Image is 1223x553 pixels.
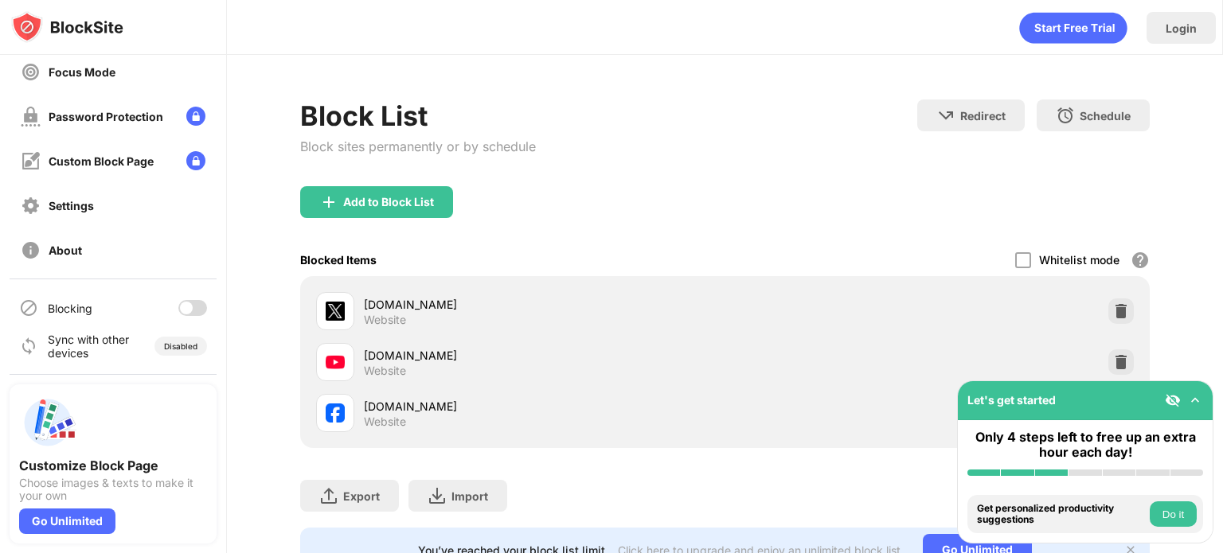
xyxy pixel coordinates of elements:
[364,313,406,327] div: Website
[326,302,345,321] img: favicons
[49,65,115,79] div: Focus Mode
[451,489,488,503] div: Import
[186,151,205,170] img: lock-menu.svg
[19,477,207,502] div: Choose images & texts to make it your own
[48,302,92,315] div: Blocking
[1150,501,1197,527] button: Do it
[49,243,82,257] div: About
[326,352,345,372] img: favicons
[21,107,41,127] img: password-protection-off.svg
[1039,253,1119,267] div: Whitelist mode
[364,347,725,364] div: [DOMAIN_NAME]
[364,364,406,378] div: Website
[19,337,38,356] img: sync-icon.svg
[21,196,41,216] img: settings-off.svg
[21,151,41,171] img: customize-block-page-off.svg
[19,394,76,451] img: push-custom-page.svg
[300,138,536,154] div: Block sites permanently or by schedule
[19,458,207,473] div: Customize Block Page
[364,415,406,429] div: Website
[977,503,1146,526] div: Get personalized productivity suggestions
[1165,392,1181,408] img: eye-not-visible.svg
[48,333,130,360] div: Sync with other devices
[326,403,345,423] img: favicons
[19,298,38,317] img: blocking-icon.svg
[960,109,1006,123] div: Redirect
[364,398,725,415] div: [DOMAIN_NAME]
[49,110,163,123] div: Password Protection
[21,62,41,82] img: focus-off.svg
[343,489,380,503] div: Export
[19,508,115,534] div: Go Unlimited
[300,253,377,267] div: Blocked Items
[164,341,197,351] div: Disabled
[1019,12,1127,44] div: animation
[21,240,41,260] img: about-off.svg
[186,107,205,126] img: lock-menu.svg
[343,196,434,208] div: Add to Block List
[1187,392,1203,408] img: omni-setup-toggle.svg
[967,393,1056,407] div: Let's get started
[1080,109,1131,123] div: Schedule
[1166,21,1197,35] div: Login
[967,430,1203,460] div: Only 4 steps left to free up an extra hour each day!
[49,154,154,168] div: Custom Block Page
[300,99,536,132] div: Block List
[11,11,123,43] img: logo-blocksite.svg
[364,296,725,313] div: [DOMAIN_NAME]
[49,199,94,212] div: Settings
